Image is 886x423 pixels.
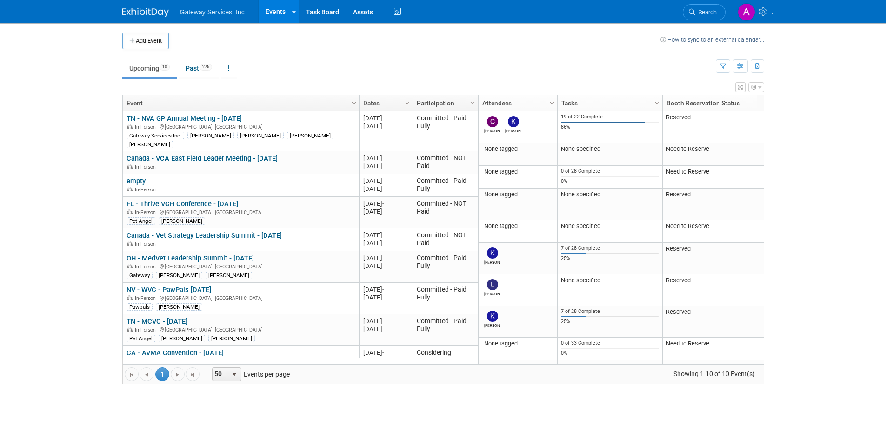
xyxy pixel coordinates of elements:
button: Add Event [122,33,169,49]
div: [DATE] [363,325,408,333]
div: 7 of 28 Complete [561,308,659,315]
div: Pet Angel [127,217,155,225]
span: - [382,232,384,239]
td: Reserved [662,243,807,274]
td: Committed - NOT Paid [413,228,478,251]
span: In-Person [135,209,159,215]
span: Column Settings [469,99,476,107]
span: In-Person [135,295,159,301]
span: Showing 1-10 of 10 Event(s) [665,367,763,380]
div: None tagged [482,363,553,370]
a: Canada - Vet Strategy Leadership Summit - [DATE] [127,231,282,240]
div: [DATE] [363,162,408,170]
span: In-Person [135,327,159,333]
div: [PERSON_NAME] [156,272,202,279]
span: In-Person [135,187,159,193]
span: Go to the next page [174,371,181,378]
div: None specified [561,222,659,230]
span: In-Person [135,164,159,170]
div: Kara Sustic [484,322,500,328]
a: Go to the first page [125,367,139,381]
div: 7 of 28 Complete [561,245,659,252]
span: Go to the previous page [143,371,150,378]
td: Committed - Paid Fully [413,251,478,283]
span: Events per page [200,367,299,381]
img: In-Person Event [127,124,133,129]
span: - [382,177,384,184]
div: Kara Sustic [505,127,521,133]
div: Gateway Services Inc. [127,132,184,139]
div: [DATE] [363,357,408,364]
div: [DATE] [363,231,408,239]
a: How to sync to an external calendar... [660,36,764,43]
td: Need to Reserve [662,166,807,189]
span: Column Settings [350,99,358,107]
div: [PERSON_NAME] [159,335,205,342]
a: FL - Thrive VCH Conference - [DATE] [127,200,238,208]
span: In-Person [135,124,159,130]
img: Chris Nelson [487,116,498,127]
div: [GEOGRAPHIC_DATA], [GEOGRAPHIC_DATA] [127,357,355,365]
a: OH - MedVet Leadership Summit - [DATE] [127,254,254,262]
div: Leah Mockridge [484,290,500,296]
div: [DATE] [363,286,408,293]
img: In-Person Event [127,264,133,268]
span: 10 [160,64,170,71]
td: Committed - Paid Fully [413,111,478,151]
div: [PERSON_NAME] [187,132,234,139]
td: Reserved [662,274,807,306]
div: 86% [561,124,659,130]
span: Gateway Services, Inc [180,8,245,16]
div: 0% [561,350,659,357]
div: 0 of 28 Complete [561,168,659,175]
img: In-Person Event [127,187,133,191]
td: Need to Reserve [662,220,807,243]
td: Need to Reserve [662,360,807,383]
img: Kara Sustic [508,116,519,127]
div: None specified [561,277,659,284]
div: 0 of 33 Complete [561,340,659,346]
span: Column Settings [404,99,411,107]
a: Column Settings [547,95,557,109]
span: - [382,200,384,207]
a: Go to the next page [171,367,185,381]
div: [GEOGRAPHIC_DATA], [GEOGRAPHIC_DATA] [127,123,355,130]
div: 25% [561,255,659,262]
div: [PERSON_NAME] [159,217,205,225]
td: Considering [413,346,478,369]
span: - [382,349,384,356]
div: [DATE] [363,254,408,262]
div: [PERSON_NAME] [237,132,284,139]
span: - [382,115,384,122]
div: [GEOGRAPHIC_DATA], [GEOGRAPHIC_DATA] [127,208,355,216]
div: [DATE] [363,349,408,357]
div: [DATE] [363,293,408,301]
a: Go to the previous page [140,367,153,381]
div: [DATE] [363,122,408,130]
td: Committed - Paid Fully [413,283,478,314]
div: [DATE] [363,262,408,270]
img: In-Person Event [127,164,133,169]
img: In-Person Event [127,295,133,300]
td: Committed - NOT Paid [413,151,478,174]
div: [GEOGRAPHIC_DATA], [GEOGRAPHIC_DATA] [127,325,355,333]
span: Go to the first page [128,371,135,378]
div: Keith Ducharme [484,259,500,265]
a: Attendees [482,95,551,111]
div: [DATE] [363,177,408,185]
a: Go to the last page [186,367,200,381]
div: [PERSON_NAME] [206,272,252,279]
td: Committed - Paid Fully [413,174,478,197]
div: [DATE] [363,200,408,208]
span: In-Person [135,241,159,247]
div: [DATE] [363,208,408,215]
img: ExhibitDay [122,8,169,17]
div: [DATE] [363,154,408,162]
a: Tasks [561,95,656,111]
div: [PERSON_NAME] [156,303,202,311]
span: Column Settings [548,99,556,107]
div: 0% [561,178,659,185]
div: 25% [561,319,659,325]
a: Column Settings [349,95,359,109]
div: [PERSON_NAME] [208,335,255,342]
